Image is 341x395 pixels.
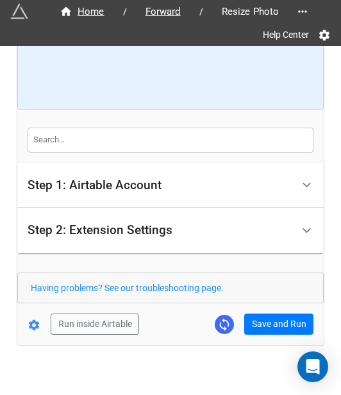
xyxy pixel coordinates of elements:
[17,208,324,253] div: Step 2: Extension Settings
[132,4,194,19] a: Forward
[297,351,328,382] div: Open Intercom Messenger
[31,283,224,293] a: Having problems? See our troubleshooting page.
[244,314,313,335] button: Save and Run
[138,4,188,19] span: Forward
[254,23,318,46] a: Help Center
[60,4,104,19] div: Home
[28,224,172,237] div: Step 2: Extension Settings
[51,314,139,335] button: Run inside Airtable
[28,179,162,192] div: Step 1: Airtable Account
[28,128,313,152] input: Search...
[123,5,127,19] li: /
[17,163,324,208] div: Step 1: Airtable Account
[46,4,118,19] a: Home
[199,5,203,19] li: /
[214,4,287,19] span: Resize Photo
[46,4,292,19] nav: breadcrumb
[10,3,28,21] img: miniextensions-icon.73ae0678.png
